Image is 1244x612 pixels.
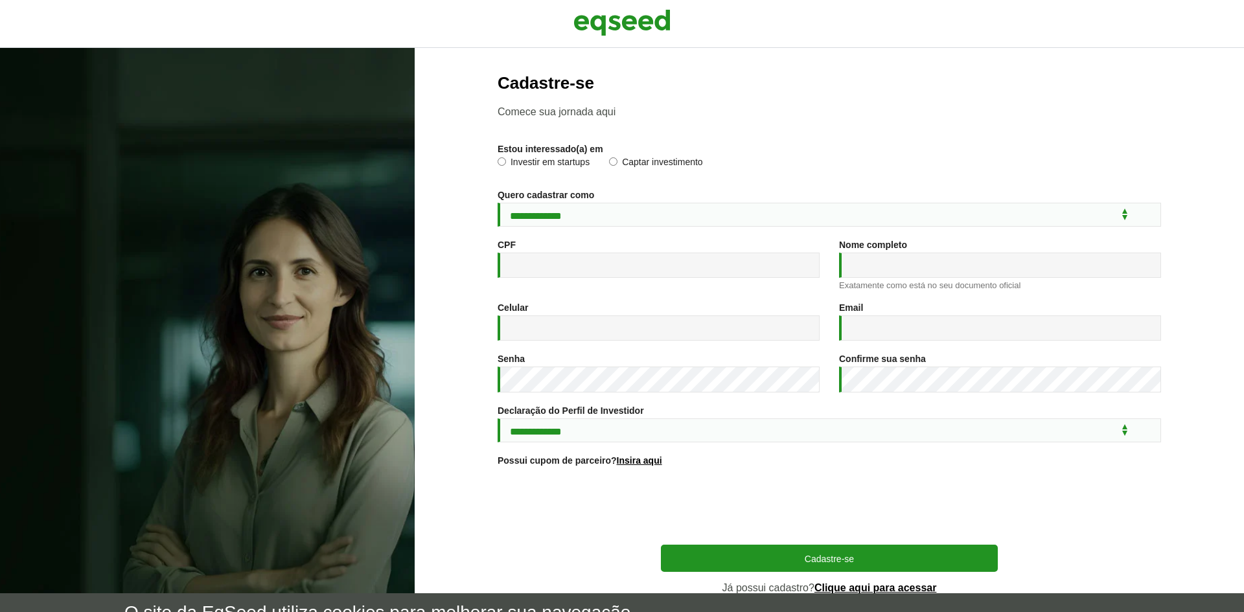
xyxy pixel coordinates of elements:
[839,303,863,312] label: Email
[498,157,506,166] input: Investir em startups
[609,157,703,170] label: Captar investimento
[498,190,594,199] label: Quero cadastrar como
[839,281,1161,289] div: Exatamente como está no seu documento oficial
[498,74,1161,93] h2: Cadastre-se
[498,406,644,415] label: Declaração do Perfil de Investidor
[814,583,937,593] a: Clique aqui para acessar
[839,354,926,363] label: Confirme sua senha
[573,6,671,39] img: EqSeed Logo
[498,144,603,153] label: Estou interessado(a) em
[661,582,998,594] p: Já possui cadastro?
[617,456,662,465] a: Insira aqui
[498,240,516,249] label: CPF
[498,354,525,363] label: Senha
[731,481,928,532] iframe: reCAPTCHA
[661,545,998,572] button: Cadastre-se
[498,106,1161,118] p: Comece sua jornada aqui
[839,240,907,249] label: Nome completo
[498,157,590,170] label: Investir em startups
[498,303,528,312] label: Celular
[498,456,662,465] label: Possui cupom de parceiro?
[609,157,617,166] input: Captar investimento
